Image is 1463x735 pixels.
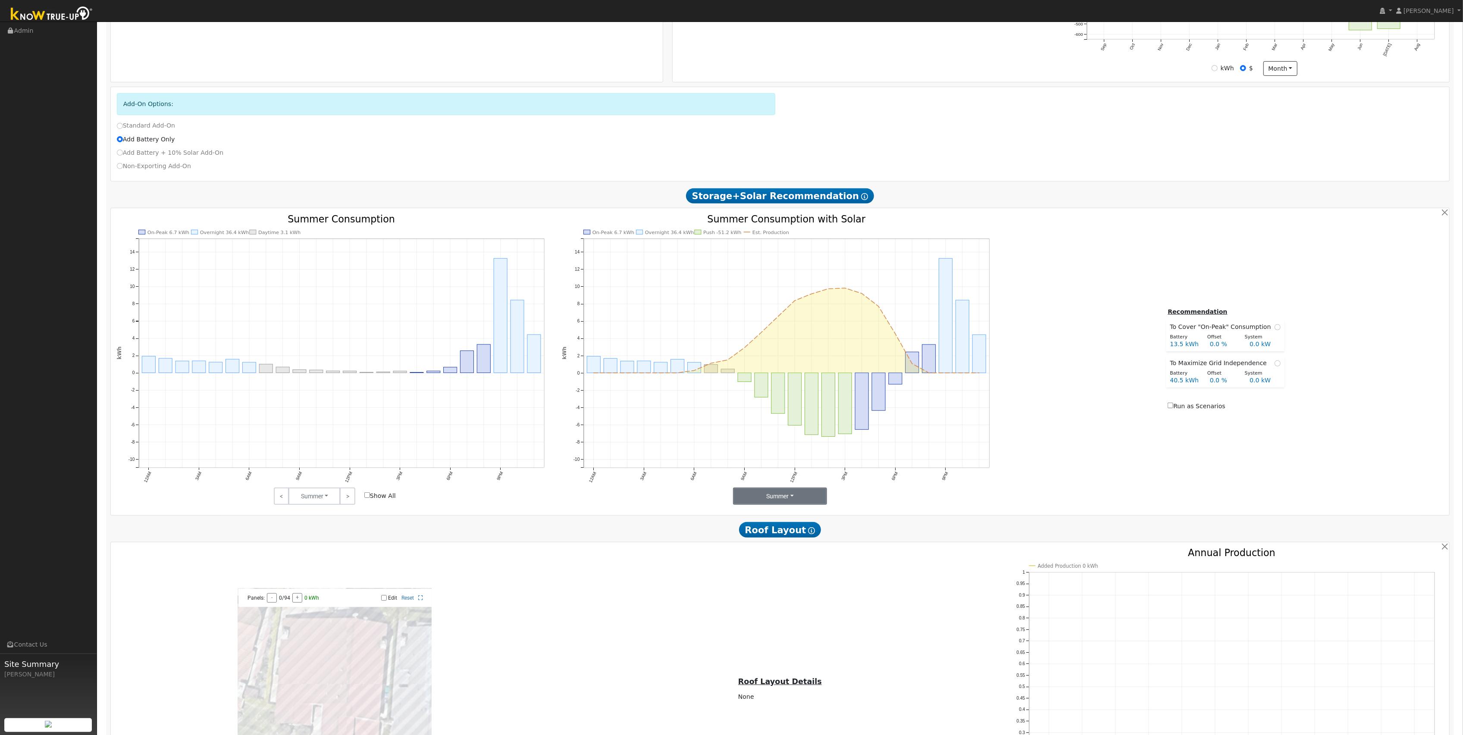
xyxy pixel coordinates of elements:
text: 0.55 [1017,673,1025,678]
rect: onclick="" [939,258,952,373]
circle: onclick="" [676,371,679,375]
text: May [1328,43,1335,52]
circle: onclick="" [793,299,797,302]
text: 6PM [445,471,454,481]
rect: onclick="" [705,364,718,372]
text: -4 [131,405,135,410]
rect: onclick="" [527,335,541,373]
text: 12PM [344,471,353,483]
text: 12 [575,267,580,272]
text: Oct [1129,43,1136,51]
text: 12PM [789,471,798,483]
text: 12AM [143,471,152,483]
text: On-Peak 6.7 kWh [147,229,189,235]
text: 0.5 [1019,685,1025,689]
circle: onclick="" [592,371,595,375]
input: Show All [364,492,370,498]
rect: onclick="" [889,373,902,384]
rect: onclick="" [637,361,651,373]
text: 12AM [588,471,597,483]
div: System [1240,334,1278,341]
text: Mar [1271,42,1278,51]
rect: onclick="" [142,356,155,372]
span: 0/94 [279,595,290,601]
text: 8 [577,301,580,306]
text: Feb [1243,42,1250,51]
button: - [267,593,277,603]
button: month [1263,61,1297,76]
text: -500 [1075,22,1083,26]
text: 4 [577,336,580,341]
text: 6AM [690,471,698,481]
text: 2 [577,353,580,358]
label: $ [1249,64,1253,73]
rect: onclick="" [922,344,936,373]
text: 0.6 [1019,662,1025,666]
text: 0 [132,370,135,375]
text: Added Production 0 kWh [1038,563,1098,569]
text: 3PM [840,471,849,481]
rect: onclick="" [175,361,189,372]
text: Nov [1157,43,1164,52]
a: Reset [401,595,414,601]
text: -2 [131,388,135,392]
text: -10 [573,457,580,462]
text: -8 [576,440,580,444]
text: Jun [1357,43,1364,51]
text: 6PM [891,471,899,481]
circle: onclick="" [777,315,780,318]
div: 0.0 kW [1245,340,1285,349]
rect: onclick="" [872,373,885,410]
rect: onclick="" [738,373,751,382]
i: Show Help [861,193,868,200]
label: Add Battery Only [117,135,175,144]
circle: onclick="" [961,371,964,375]
rect: onclick="" [822,373,835,437]
rect: onclick="" [192,361,206,373]
text: Summer Consumption with Solar [708,213,866,225]
circle: onclick="" [827,287,830,291]
text: 14 [575,250,580,254]
img: Know True-Up [6,5,97,24]
text: Sep [1100,42,1108,51]
rect: onclick="" [393,371,407,373]
input: Run as Scenarios [1168,403,1173,408]
circle: onclick="" [659,371,663,375]
circle: onclick="" [609,371,612,375]
rect: onclick="" [788,373,802,425]
rect: onclick="" [427,371,440,372]
text: On-Peak 6.7 kWh [592,229,634,235]
rect: onclick="" [671,359,684,372]
div: 0.0 % [1205,376,1245,385]
circle: onclick="" [927,371,931,375]
circle: onclick="" [944,371,947,375]
text: 0.7 [1019,639,1025,644]
div: Battery [1165,370,1203,377]
text: 0.9 [1019,593,1025,598]
text: 4 [132,336,135,341]
circle: onclick="" [726,358,730,361]
rect: onclick="" [410,372,423,373]
circle: onclick="" [810,292,813,295]
rect: onclick="" [905,352,919,372]
rect: onclick="" [755,373,768,397]
u: Roof Layout Details [738,677,822,686]
text: -10 [128,457,135,462]
label: Edit [388,595,397,601]
rect: onclick="" [209,362,222,373]
text: 0.35 [1017,719,1025,724]
rect: onclick="" [444,367,457,373]
text: -2 [576,388,580,392]
label: Add Battery + 10% Solar Add-On [117,148,224,157]
text: 9AM [295,471,303,481]
input: Non-Exporting Add-On [117,163,123,169]
text: Overnight 36.4 kWh [200,229,249,235]
circle: onclick="" [709,361,713,365]
div: 0.0 % [1205,340,1245,349]
text: 2 [132,353,135,358]
a: < [274,488,289,505]
text: Dec [1185,43,1193,52]
span: Site Summary [4,658,92,670]
circle: onclick="" [894,332,897,335]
